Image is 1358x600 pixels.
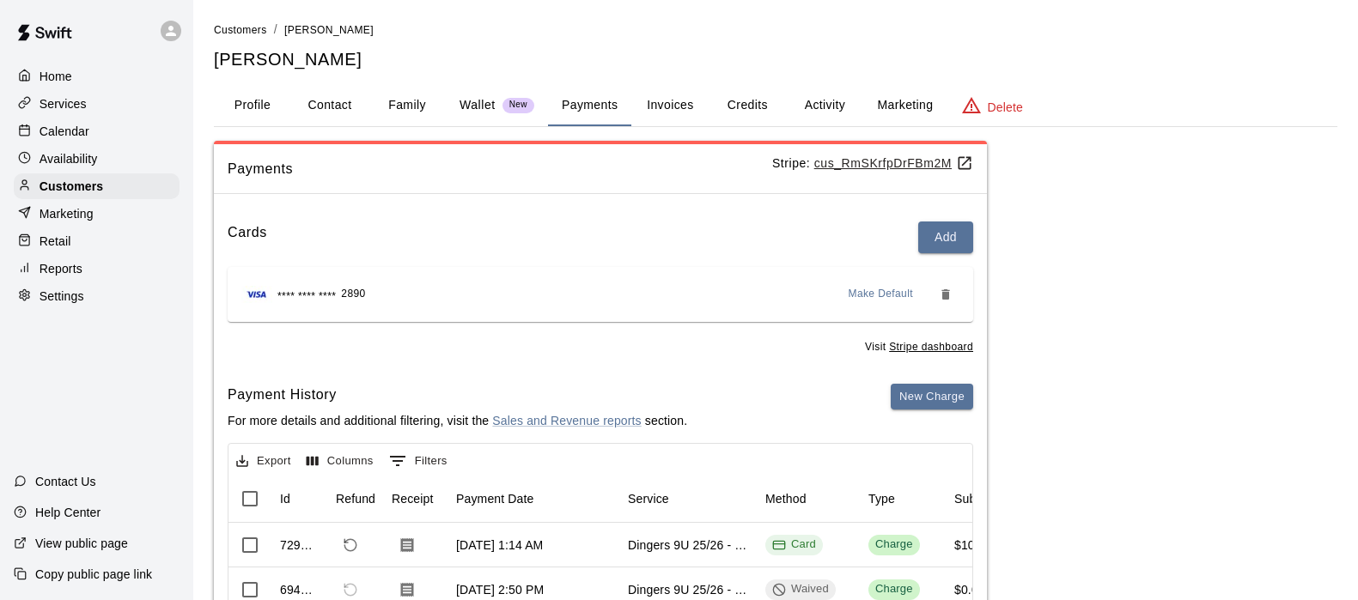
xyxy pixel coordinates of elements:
button: Make Default [842,281,921,308]
div: Receipt [383,475,448,523]
div: Refund [327,475,383,523]
p: Marketing [40,205,94,222]
div: Charge [875,581,913,597]
div: Jul 11, 2025, 2:50 PM [456,581,544,598]
div: Id [280,475,290,523]
button: Invoices [631,85,709,126]
span: Payments [228,158,772,180]
span: 2890 [341,286,365,303]
p: Retail [40,233,71,250]
a: Marketing [14,201,180,227]
li: / [274,21,277,39]
a: Services [14,91,180,117]
div: Service [628,475,669,523]
button: New Charge [891,384,973,410]
p: Help Center [35,504,100,521]
p: Settings [40,288,84,305]
p: Stripe: [772,155,973,173]
div: Method [765,475,807,523]
p: Delete [988,99,1023,116]
a: Customers [14,173,180,199]
p: Calendar [40,123,89,140]
p: For more details and additional filtering, visit the section. [228,412,687,429]
a: Sales and Revenue reports [492,414,641,427]
span: Refund payment [336,530,365,560]
p: Wallet [460,96,496,114]
div: Dingers 9U 25/26 - Moore [628,536,748,554]
button: Remove [932,281,959,308]
a: Home [14,64,180,89]
button: Add [918,221,973,253]
button: Download Receipt [392,530,423,561]
a: Retail [14,228,180,254]
a: Availability [14,146,180,172]
div: $0.00 [954,581,985,598]
span: New [502,100,534,111]
div: Payment Date [456,475,534,523]
a: cus_RmSKrfpDrFBm2M [814,156,973,170]
div: 729965 [280,536,319,554]
button: Family [368,85,446,126]
button: Select columns [302,448,378,475]
div: Receipt [392,475,434,523]
p: Contact Us [35,473,96,490]
div: Card [772,536,816,553]
button: Activity [786,85,863,126]
a: Customers [214,22,267,36]
img: Credit card brand logo [241,286,272,303]
h6: Cards [228,221,267,253]
button: Marketing [863,85,947,126]
div: Aug 1, 2025, 1:14 AM [456,536,543,554]
button: Profile [214,85,291,126]
button: Export [232,448,295,475]
a: Calendar [14,118,180,144]
nav: breadcrumb [214,21,1337,39]
p: View public page [35,535,128,552]
div: Subtotal [946,475,1032,523]
p: Reports [40,260,82,277]
div: basic tabs example [214,85,1337,126]
div: Type [860,475,946,523]
a: Stripe dashboard [889,341,973,353]
p: Customers [40,178,103,195]
div: Subtotal [954,475,1000,523]
button: Payments [548,85,631,126]
div: Waived [772,581,829,597]
div: Payment Date [448,475,619,523]
h6: Payment History [228,384,687,406]
p: Home [40,68,72,85]
span: Visit [865,339,973,356]
button: Show filters [385,447,452,475]
p: Copy public page link [35,566,152,583]
p: Availability [40,150,98,167]
h5: [PERSON_NAME] [214,48,1337,71]
div: Refund [336,475,375,523]
div: Id [271,475,327,523]
a: Settings [14,283,180,309]
button: Credits [709,85,786,126]
div: Type [868,475,895,523]
div: Charge [875,536,913,553]
div: $100.00 [954,536,999,554]
div: Method [757,475,860,523]
div: Service [619,475,757,523]
a: Reports [14,256,180,282]
span: [PERSON_NAME] [284,24,374,36]
button: Contact [291,85,368,126]
div: 694842 [280,581,319,598]
span: Make Default [849,286,914,303]
p: Services [40,95,87,112]
span: Customers [214,24,267,36]
div: Dingers 9U 25/26 - Moore [628,581,748,598]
